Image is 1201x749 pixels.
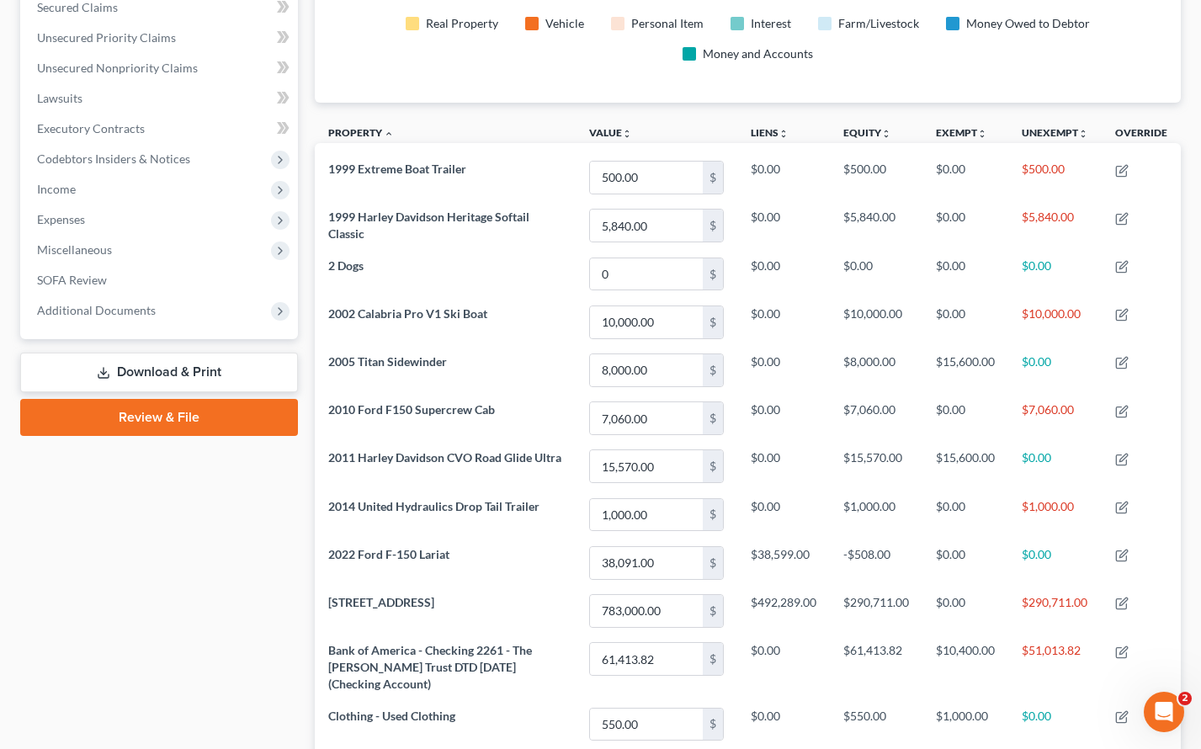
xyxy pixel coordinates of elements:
[830,298,922,346] td: $10,000.00
[703,595,723,627] div: $
[737,298,830,346] td: $0.00
[328,402,495,417] span: 2010 Ford F150 Supercrew Cab
[830,491,922,539] td: $1,000.00
[1008,443,1102,491] td: $0.00
[922,443,1008,491] td: $15,600.00
[703,643,723,675] div: $
[590,210,703,242] input: 0.00
[830,346,922,394] td: $8,000.00
[590,643,703,675] input: 0.00
[703,402,723,434] div: $
[703,709,723,741] div: $
[631,15,704,32] div: Personal Item
[37,273,107,287] span: SOFA Review
[426,15,498,32] div: Real Property
[1102,116,1181,154] th: Override
[830,443,922,491] td: $15,570.00
[590,306,703,338] input: 0.00
[922,635,1008,699] td: $10,400.00
[1144,692,1184,732] iframe: Intercom live chat
[24,114,298,144] a: Executory Contracts
[1008,346,1102,394] td: $0.00
[37,61,198,75] span: Unsecured Nonpriority Claims
[20,399,298,436] a: Review & File
[779,129,789,139] i: unfold_more
[1078,129,1088,139] i: unfold_more
[1008,250,1102,298] td: $0.00
[737,539,830,587] td: $38,599.00
[1008,395,1102,443] td: $7,060.00
[922,250,1008,298] td: $0.00
[830,587,922,635] td: $290,711.00
[703,306,723,338] div: $
[37,182,76,196] span: Income
[328,499,539,513] span: 2014 United Hydraulics Drop Tail Trailer
[37,151,190,166] span: Codebtors Insiders & Notices
[830,635,922,699] td: $61,413.82
[737,587,830,635] td: $492,289.00
[328,258,364,273] span: 2 Dogs
[830,539,922,587] td: -$508.00
[830,395,922,443] td: $7,060.00
[37,30,176,45] span: Unsecured Priority Claims
[1022,126,1088,139] a: Unexemptunfold_more
[20,353,298,392] a: Download & Print
[737,250,830,298] td: $0.00
[922,395,1008,443] td: $0.00
[737,346,830,394] td: $0.00
[1008,587,1102,635] td: $290,711.00
[589,126,632,139] a: Valueunfold_more
[966,15,1090,32] div: Money Owed to Debtor
[1008,202,1102,250] td: $5,840.00
[830,153,922,201] td: $500.00
[922,587,1008,635] td: $0.00
[590,450,703,482] input: 0.00
[1008,635,1102,699] td: $51,013.82
[328,354,447,369] span: 2005 Titan Sidewinder
[37,303,156,317] span: Additional Documents
[703,162,723,194] div: $
[703,499,723,531] div: $
[24,53,298,83] a: Unsecured Nonpriority Claims
[751,126,789,139] a: Liensunfold_more
[1008,700,1102,748] td: $0.00
[1178,692,1192,705] span: 2
[922,202,1008,250] td: $0.00
[328,547,449,561] span: 2022 Ford F-150 Lariat
[830,250,922,298] td: $0.00
[590,162,703,194] input: 0.00
[922,491,1008,539] td: $0.00
[328,210,529,241] span: 1999 Harley Davidson Heritage Softail Classic
[384,129,394,139] i: expand_less
[545,15,584,32] div: Vehicle
[737,153,830,201] td: $0.00
[24,23,298,53] a: Unsecured Priority Claims
[37,242,112,257] span: Miscellaneous
[622,129,632,139] i: unfold_more
[328,643,532,691] span: Bank of America - Checking 2261 - The [PERSON_NAME] Trust DTD [DATE] (Checking Account)
[703,547,723,579] div: $
[24,265,298,295] a: SOFA Review
[328,709,455,723] span: Clothing - Used Clothing
[703,258,723,290] div: $
[37,91,82,105] span: Lawsuits
[590,354,703,386] input: 0.00
[1008,539,1102,587] td: $0.00
[977,129,987,139] i: unfold_more
[751,15,791,32] div: Interest
[737,202,830,250] td: $0.00
[37,121,145,135] span: Executory Contracts
[590,499,703,531] input: 0.00
[590,547,703,579] input: 0.00
[24,83,298,114] a: Lawsuits
[590,258,703,290] input: 0.00
[590,402,703,434] input: 0.00
[703,450,723,482] div: $
[1008,153,1102,201] td: $500.00
[737,700,830,748] td: $0.00
[936,126,987,139] a: Exemptunfold_more
[1008,298,1102,346] td: $10,000.00
[830,700,922,748] td: $550.00
[328,595,434,609] span: [STREET_ADDRESS]
[922,539,1008,587] td: $0.00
